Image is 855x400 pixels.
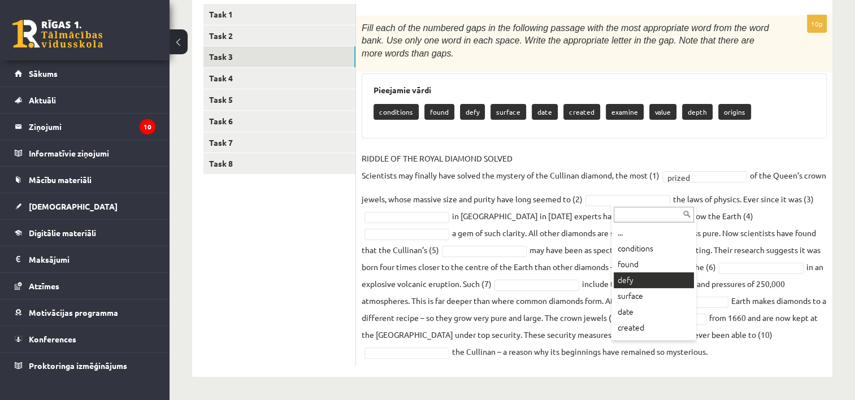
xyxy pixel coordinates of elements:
div: created [614,320,694,336]
div: surface [614,288,694,304]
div: found [614,256,694,272]
div: examine [614,336,694,351]
div: ... [614,225,694,241]
div: defy [614,272,694,288]
div: date [614,304,694,320]
div: conditions [614,241,694,256]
